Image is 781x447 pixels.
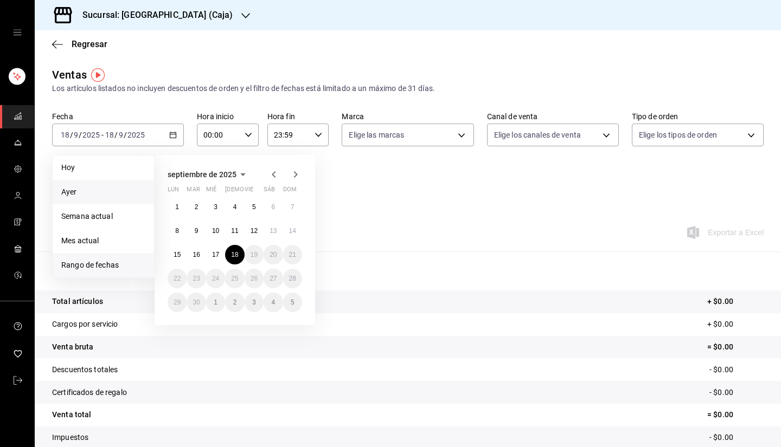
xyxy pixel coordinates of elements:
p: + $0.00 [707,319,764,330]
abbr: 26 de septiembre de 2025 [251,275,258,282]
abbr: martes [187,186,200,197]
button: 23 de septiembre de 2025 [187,269,206,288]
button: 13 de septiembre de 2025 [264,221,283,241]
button: 22 de septiembre de 2025 [168,269,187,288]
abbr: 8 de septiembre de 2025 [175,227,179,235]
abbr: 23 de septiembre de 2025 [193,275,200,282]
button: 4 de octubre de 2025 [264,293,283,312]
span: Ayer [61,186,145,198]
button: 11 de septiembre de 2025 [225,221,244,241]
label: Marca [342,113,473,120]
button: 24 de septiembre de 2025 [206,269,225,288]
button: 2 de septiembre de 2025 [187,197,206,217]
abbr: 7 de septiembre de 2025 [291,203,295,211]
abbr: 5 de octubre de 2025 [291,299,295,306]
abbr: 12 de septiembre de 2025 [251,227,258,235]
abbr: 14 de septiembre de 2025 [289,227,296,235]
abbr: 22 de septiembre de 2025 [174,275,181,282]
button: 15 de septiembre de 2025 [168,245,187,264]
abbr: 5 de septiembre de 2025 [252,203,256,211]
span: / [79,131,82,139]
button: 5 de octubre de 2025 [283,293,302,312]
p: - $0.00 [709,364,764,375]
input: -- [60,131,70,139]
abbr: 6 de septiembre de 2025 [271,203,275,211]
abbr: 30 de septiembre de 2025 [193,299,200,306]
abbr: 3 de octubre de 2025 [252,299,256,306]
abbr: 18 de septiembre de 2025 [231,251,238,258]
input: ---- [127,131,145,139]
label: Fecha [52,113,184,120]
abbr: 16 de septiembre de 2025 [193,251,200,258]
span: Elige los tipos de orden [639,129,717,140]
p: Total artículos [52,296,103,307]
button: 12 de septiembre de 2025 [245,221,264,241]
abbr: 10 de septiembre de 2025 [212,227,219,235]
label: Hora inicio [197,113,259,120]
p: = $0.00 [707,341,764,353]
button: 1 de octubre de 2025 [206,293,225,312]
abbr: sábado [264,186,275,197]
p: - $0.00 [709,432,764,443]
button: 19 de septiembre de 2025 [245,245,264,264]
p: Impuestos [52,432,88,443]
p: - $0.00 [709,387,764,398]
p: Certificados de regalo [52,387,127,398]
abbr: domingo [283,186,297,197]
button: Regresar [52,39,107,49]
button: 28 de septiembre de 2025 [283,269,302,288]
button: 14 de septiembre de 2025 [283,221,302,241]
abbr: 2 de septiembre de 2025 [195,203,199,211]
button: 8 de septiembre de 2025 [168,221,187,241]
abbr: 2 de octubre de 2025 [233,299,237,306]
abbr: lunes [168,186,179,197]
span: Semana actual [61,211,145,222]
abbr: 9 de septiembre de 2025 [195,227,199,235]
abbr: viernes [245,186,253,197]
button: 1 de septiembre de 2025 [168,197,187,217]
button: 9 de septiembre de 2025 [187,221,206,241]
button: 7 de septiembre de 2025 [283,197,302,217]
button: 27 de septiembre de 2025 [264,269,283,288]
button: 3 de septiembre de 2025 [206,197,225,217]
abbr: 25 de septiembre de 2025 [231,275,238,282]
span: Elige los canales de venta [494,129,581,140]
button: 25 de septiembre de 2025 [225,269,244,288]
abbr: 13 de septiembre de 2025 [270,227,277,235]
span: septiembre de 2025 [168,170,236,179]
button: 30 de septiembre de 2025 [187,293,206,312]
input: -- [105,131,114,139]
span: / [124,131,127,139]
p: Venta total [52,409,91,420]
abbr: 1 de septiembre de 2025 [175,203,179,211]
button: 5 de septiembre de 2025 [245,197,264,217]
abbr: miércoles [206,186,216,197]
span: Hoy [61,162,145,173]
button: 26 de septiembre de 2025 [245,269,264,288]
h3: Sucursal: [GEOGRAPHIC_DATA] (Caja) [74,9,233,22]
abbr: 15 de septiembre de 2025 [174,251,181,258]
input: ---- [82,131,100,139]
button: 6 de septiembre de 2025 [264,197,283,217]
abbr: 4 de septiembre de 2025 [233,203,237,211]
button: open drawer [13,28,22,37]
button: 21 de septiembre de 2025 [283,245,302,264]
button: Tooltip marker [91,68,105,82]
button: 2 de octubre de 2025 [225,293,244,312]
p: = $0.00 [707,409,764,420]
label: Hora fin [267,113,329,120]
span: / [114,131,118,139]
abbr: 27 de septiembre de 2025 [270,275,277,282]
abbr: 29 de septiembre de 2025 [174,299,181,306]
abbr: 28 de septiembre de 2025 [289,275,296,282]
p: Descuentos totales [52,364,118,375]
abbr: 20 de septiembre de 2025 [270,251,277,258]
div: Los artículos listados no incluyen descuentos de orden y el filtro de fechas está limitado a un m... [52,83,764,94]
label: Tipo de orden [632,113,764,120]
div: Ventas [52,67,87,83]
abbr: 17 de septiembre de 2025 [212,251,219,258]
span: Mes actual [61,235,145,247]
input: -- [73,131,79,139]
abbr: 4 de octubre de 2025 [271,299,275,306]
abbr: 11 de septiembre de 2025 [231,227,238,235]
